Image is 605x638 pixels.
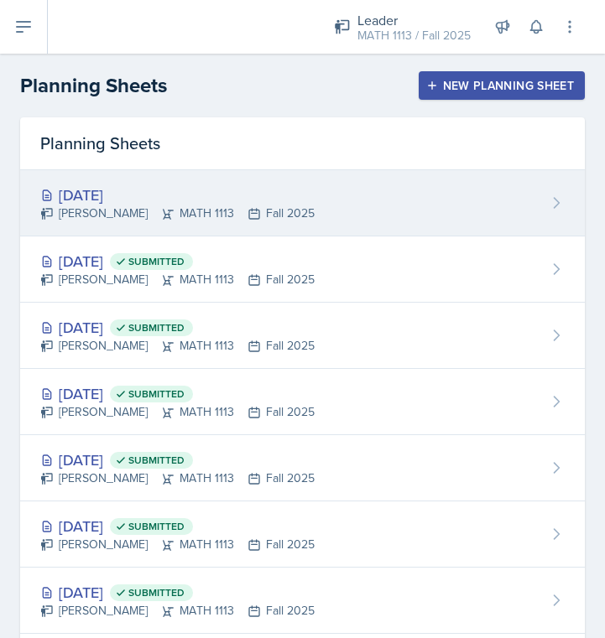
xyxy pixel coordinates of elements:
span: Submitted [128,255,185,268]
span: Submitted [128,454,185,467]
a: [DATE] Submitted [PERSON_NAME]MATH 1113Fall 2025 [20,435,585,501]
span: Submitted [128,586,185,599]
div: Leader [357,10,471,30]
div: New Planning Sheet [430,79,574,92]
div: [DATE] [40,250,315,272]
div: [DATE] [40,382,315,405]
div: Planning Sheets [20,117,585,170]
a: [DATE] Submitted [PERSON_NAME]MATH 1113Fall 2025 [20,236,585,303]
div: [DATE] [40,515,315,537]
div: [PERSON_NAME] MATH 1113 Fall 2025 [40,337,315,355]
div: [PERSON_NAME] MATH 1113 Fall 2025 [40,271,315,288]
span: Submitted [128,321,185,335]
div: [PERSON_NAME] MATH 1113 Fall 2025 [40,403,315,421]
a: [DATE] Submitted [PERSON_NAME]MATH 1113Fall 2025 [20,501,585,568]
span: Submitted [128,387,185,401]
div: [PERSON_NAME] MATH 1113 Fall 2025 [40,469,315,487]
div: MATH 1113 / Fall 2025 [357,27,471,44]
div: [DATE] [40,184,315,206]
a: [DATE] Submitted [PERSON_NAME]MATH 1113Fall 2025 [20,568,585,634]
span: Submitted [128,520,185,533]
div: [PERSON_NAME] MATH 1113 Fall 2025 [40,205,315,222]
a: [DATE] Submitted [PERSON_NAME]MATH 1113Fall 2025 [20,303,585,369]
div: [PERSON_NAME] MATH 1113 Fall 2025 [40,602,315,620]
div: [PERSON_NAME] MATH 1113 Fall 2025 [40,536,315,553]
h2: Planning Sheets [20,70,167,101]
div: [DATE] [40,316,315,339]
div: [DATE] [40,449,315,471]
a: [DATE] Submitted [PERSON_NAME]MATH 1113Fall 2025 [20,369,585,435]
button: New Planning Sheet [419,71,585,100]
div: [DATE] [40,581,315,604]
a: [DATE] [PERSON_NAME]MATH 1113Fall 2025 [20,170,585,236]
